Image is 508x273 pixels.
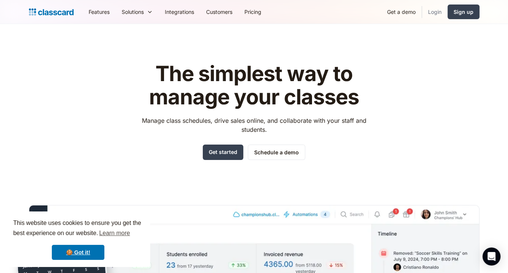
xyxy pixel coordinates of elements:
a: Customers [200,3,238,20]
a: dismiss cookie message [52,245,104,260]
a: Get a demo [381,3,422,20]
div: Open Intercom Messenger [482,247,500,265]
div: Solutions [122,8,144,16]
div: cookieconsent [6,211,150,267]
a: learn more about cookies [98,228,131,239]
div: Solutions [116,3,159,20]
a: Pricing [238,3,267,20]
a: home [29,7,74,17]
a: Schedule a demo [248,145,305,160]
span: This website uses cookies to ensure you get the best experience on our website. [13,219,143,239]
a: Get started [203,145,243,160]
a: Sign up [448,5,479,19]
div: Sign up [454,8,473,16]
h1: The simplest way to manage your classes [135,62,373,109]
a: Features [83,3,116,20]
a: Integrations [159,3,200,20]
p: Manage class schedules, drive sales online, and collaborate with your staff and students. [135,116,373,134]
a: Login [422,3,448,20]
